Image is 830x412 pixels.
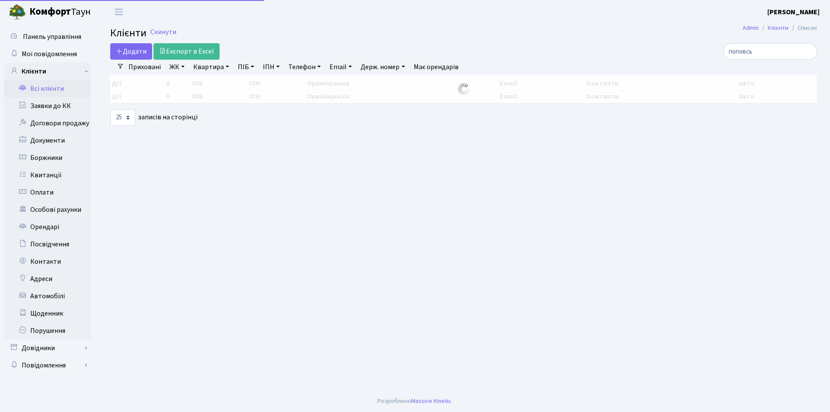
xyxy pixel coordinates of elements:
div: Розроблено . [377,396,453,406]
img: logo.png [9,3,26,21]
a: Має орендарів [410,60,462,74]
a: Договори продажу [4,115,91,132]
nav: breadcrumb [730,19,830,37]
li: Список [788,23,817,33]
span: Панель управління [23,32,81,42]
a: Телефон [285,60,324,74]
a: Довідники [4,339,91,357]
a: Massive Kinetic [411,396,451,406]
a: Оплати [4,184,91,201]
span: Клієнти [110,26,147,41]
a: Заявки до КК [4,97,91,115]
a: Всі клієнти [4,80,91,97]
a: Email [326,60,355,74]
span: Мої повідомлення [22,49,77,59]
a: ПІБ [234,60,258,74]
a: Держ. номер [357,60,408,74]
button: Переключити навігацію [108,5,130,19]
a: Посвідчення [4,236,91,253]
a: Приховані [125,60,164,74]
a: Контакти [4,253,91,270]
a: Клієнти [4,63,91,80]
a: Квитанції [4,166,91,184]
a: Панель управління [4,28,91,45]
a: Порушення [4,322,91,339]
a: Щоденник [4,305,91,322]
a: ІПН [259,60,283,74]
a: Клієнти [768,23,788,32]
label: записів на сторінці [110,109,198,126]
input: Пошук... [723,43,817,60]
a: ЖК [166,60,188,74]
a: Експорт в Excel [153,43,220,60]
a: Документи [4,132,91,149]
a: Повідомлення [4,357,91,374]
a: Admin [743,23,759,32]
b: Комфорт [29,5,71,19]
select: записів на сторінці [110,109,135,126]
a: Скинути [150,28,176,36]
a: [PERSON_NAME] [767,7,820,17]
a: Мої повідомлення [4,45,91,63]
a: Орендарі [4,218,91,236]
img: Обробка... [457,82,471,96]
a: Боржники [4,149,91,166]
a: Автомобілі [4,287,91,305]
a: Додати [110,43,152,60]
a: Квартира [190,60,233,74]
a: Особові рахунки [4,201,91,218]
span: Додати [116,47,147,56]
span: Таун [29,5,91,19]
a: Адреси [4,270,91,287]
